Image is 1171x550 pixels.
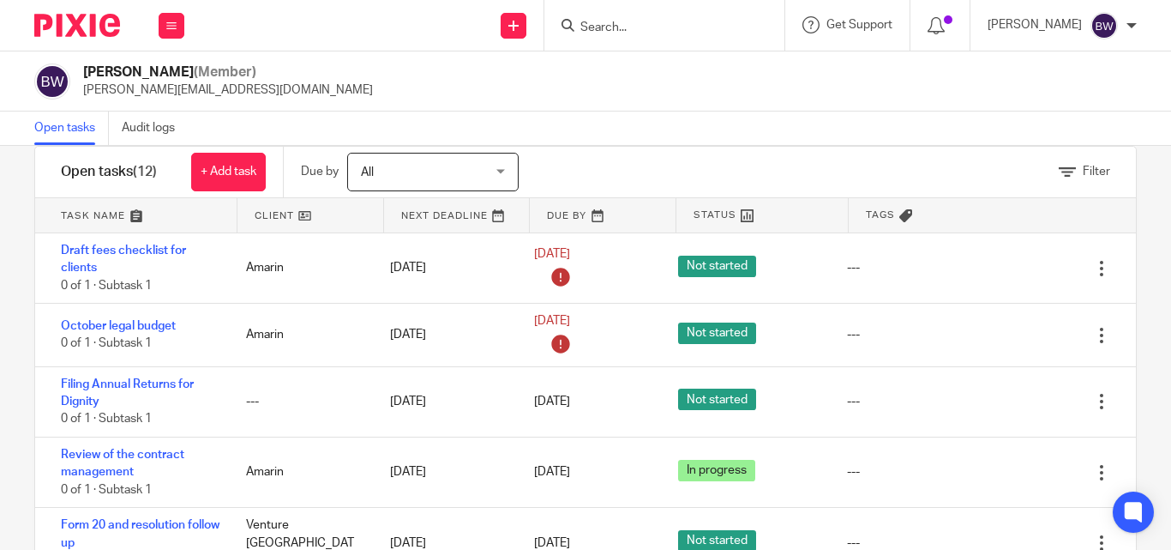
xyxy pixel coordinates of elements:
[847,393,860,410] div: ---
[229,251,373,285] div: Amarin
[534,537,570,549] span: [DATE]
[34,14,120,37] img: Pixie
[678,389,756,410] span: Not started
[678,460,755,481] span: In progress
[988,16,1082,33] p: [PERSON_NAME]
[373,455,517,489] div: [DATE]
[1090,12,1118,39] img: svg%3E
[373,384,517,419] div: [DATE]
[122,112,188,145] a: Audit logs
[847,259,860,276] div: ---
[83,82,373,99] p: [PERSON_NAME][EMAIL_ADDRESS][DOMAIN_NAME]
[534,396,570,408] span: [DATE]
[61,245,186,274] a: Draft fees checklist for clients
[34,112,109,145] a: Open tasks
[61,280,152,292] span: 0 of 1 · Subtask 1
[361,166,374,178] span: All
[373,317,517,352] div: [DATE]
[229,384,373,419] div: ---
[61,449,184,478] a: Review of the contract management
[61,414,152,426] span: 0 of 1 · Subtask 1
[229,455,373,489] div: Amarin
[579,21,733,36] input: Search
[866,208,895,222] span: Tags
[1083,166,1110,178] span: Filter
[847,326,860,343] div: ---
[826,19,892,31] span: Get Support
[61,378,194,408] a: Filing Annual Returns for Dignity
[61,163,157,181] h1: Open tasks
[61,338,152,350] span: 0 of 1 · Subtask 1
[191,153,266,191] a: + Add task
[61,519,219,548] a: Form 20 and resolution follow up
[678,256,756,277] span: Not started
[194,65,256,79] span: (Member)
[373,251,517,285] div: [DATE]
[694,208,736,222] span: Status
[133,165,157,178] span: (12)
[229,317,373,352] div: Amarin
[534,315,570,327] span: [DATE]
[534,467,570,479] span: [DATE]
[34,63,70,100] img: svg%3E
[847,463,860,480] div: ---
[534,249,570,261] span: [DATE]
[61,484,152,496] span: 0 of 1 · Subtask 1
[61,320,176,332] a: October legal budget
[678,323,756,344] span: Not started
[301,163,339,180] p: Due by
[83,63,373,82] h2: [PERSON_NAME]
